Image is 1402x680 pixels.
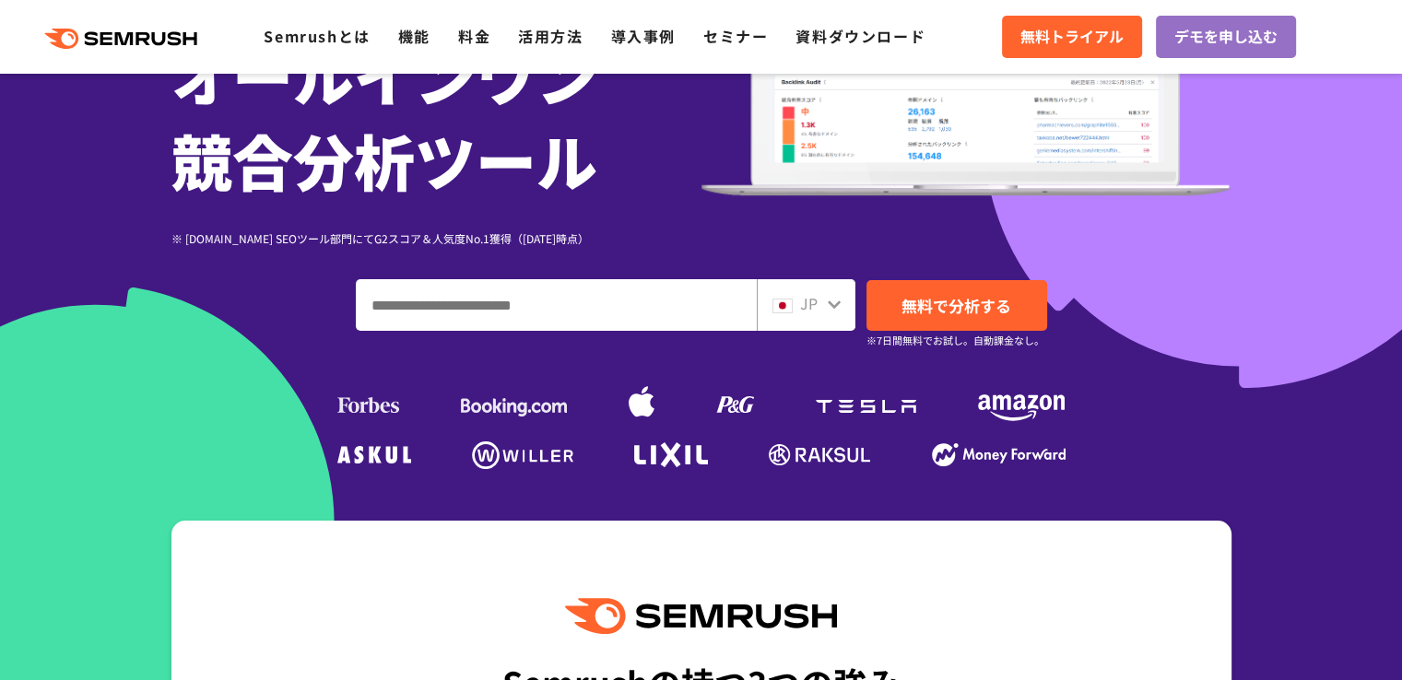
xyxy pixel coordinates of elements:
[398,25,430,47] a: 機能
[1156,16,1296,58] a: デモを申し込む
[264,25,370,47] a: Semrushとは
[1002,16,1142,58] a: 無料トライアル
[458,25,490,47] a: 料金
[565,598,836,634] img: Semrush
[518,25,583,47] a: 活用方法
[800,292,818,314] span: JP
[611,25,676,47] a: 導入事例
[901,294,1011,317] span: 無料で分析する
[171,32,701,202] h1: オールインワン 競合分析ツール
[1174,25,1278,49] span: デモを申し込む
[866,332,1044,349] small: ※7日間無料でお試し。自動課金なし。
[1020,25,1124,49] span: 無料トライアル
[703,25,768,47] a: セミナー
[866,280,1047,331] a: 無料で分析する
[171,229,701,247] div: ※ [DOMAIN_NAME] SEOツール部門にてG2スコア＆人気度No.1獲得（[DATE]時点）
[357,280,756,330] input: ドメイン、キーワードまたはURLを入力してください
[795,25,925,47] a: 資料ダウンロード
